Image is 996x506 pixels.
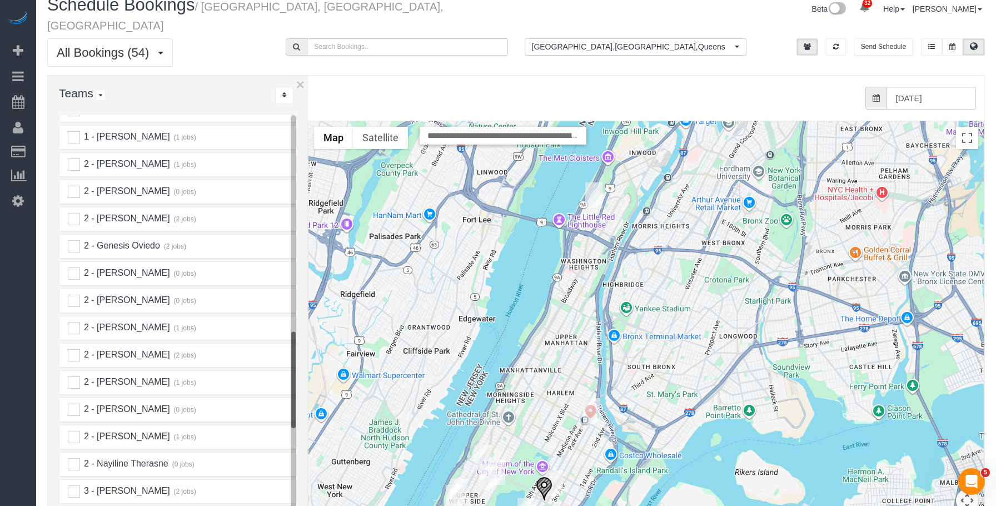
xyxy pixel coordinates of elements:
[172,188,196,196] small: (0 jobs)
[479,464,496,490] div: 10/03/2025 4:30PM - Sydney Hutton - 52 West 91st Street, Apt. 2, New York, NY 10024
[307,38,507,56] input: Search Bookings..
[172,406,196,414] small: (0 jobs)
[172,433,196,441] small: (1 jobs)
[353,127,408,149] button: Show satellite imagery
[172,351,196,359] small: (2 jobs)
[82,350,170,359] span: 2 - [PERSON_NAME]
[525,38,746,56] button: [GEOGRAPHIC_DATA],[GEOGRAPHIC_DATA],Queens
[585,182,602,208] div: 10/03/2025 12:00PM - Carolyn Lengel - 66 Overlook Terrace, Apt 6g, New York, NY 10040
[584,405,623,444] div: 158 E 126th St #730
[172,270,196,277] small: (0 jobs)
[82,486,170,495] span: 3 - [PERSON_NAME]
[82,431,170,441] span: 2 - [PERSON_NAME]
[296,77,305,92] button: ×
[172,297,196,305] small: (0 jobs)
[172,215,196,223] small: (2 jobs)
[172,488,196,495] small: (2 jobs)
[172,379,196,386] small: (1 jobs)
[82,459,168,468] span: 2 - Nayiline Therasne
[82,377,170,386] span: 2 - [PERSON_NAME]
[59,87,93,100] span: Teams
[956,127,978,149] button: Toggle fullscreen view
[536,477,552,501] div: 10/03/2025 3:00PM - Sharon Tharp (Andy Liu - Friend) - 115 East 96th Street, Apt. 18, New York, N...
[47,38,173,67] button: All Bookings (54)
[913,4,982,13] a: [PERSON_NAME]
[82,323,170,332] span: 2 - [PERSON_NAME]
[172,133,196,141] small: (1 jobs)
[275,87,293,104] div: ...
[82,404,170,414] span: 2 - [PERSON_NAME]
[981,468,990,477] span: 5
[854,38,913,56] button: Send Schedule
[450,479,467,504] div: 10/03/2025 10:00AM - Colleen Glazer (Holy Trinity Roman Catholic Church) - 213 West 82nd Street, ...
[958,468,985,495] iframe: Intercom live chat
[82,268,170,277] span: 2 - [PERSON_NAME]
[7,11,29,27] img: Automaid Logo
[314,127,353,149] button: Show street map
[812,4,846,13] a: Beta
[82,132,170,141] span: 1 - [PERSON_NAME]
[282,92,286,98] i: Sort Teams
[583,398,600,424] div: 10/03/2025 10:30AM - Luca Naef - 158 East 126th Street, Apt. 730, New York, NY 10035
[488,459,505,485] div: 10/03/2025 10:00AM - Leonora Gogolak - 336 Central Park West, Apt 5e, New York, NY 10025
[887,87,977,110] input: Date
[525,38,746,56] ol: All Locations
[171,460,195,468] small: (0 jobs)
[82,159,170,168] span: 2 - [PERSON_NAME]
[82,214,170,223] span: 2 - [PERSON_NAME]
[162,242,186,250] small: (2 jobs)
[172,324,196,332] small: (1 jobs)
[172,161,196,168] small: (1 jobs)
[828,2,846,17] img: New interface
[532,41,732,52] span: [GEOGRAPHIC_DATA] , [GEOGRAPHIC_DATA] , Queens
[883,4,905,13] a: Help
[474,445,491,470] div: 10/03/2025 8:00AM - Samantha Ladell - 175 West 95th Street, Apt. 4e, New York, NY 10025
[546,470,563,496] div: 10/03/2025 10:30AM - Gianluca Scaglione - 1790 3rd Avenue, Apt. 1004, New York, NY 10029
[82,241,160,250] span: 2 - Genesis Oviedo
[82,295,170,305] span: 2 - [PERSON_NAME]
[82,186,170,196] span: 2 - [PERSON_NAME]
[57,46,155,59] span: All Bookings (54)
